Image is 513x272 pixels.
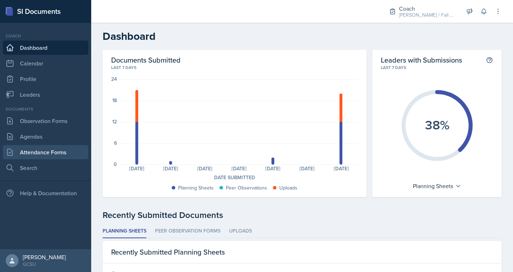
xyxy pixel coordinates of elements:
div: 24 [111,76,117,81]
div: [DATE] [256,166,290,171]
div: [DATE] [324,166,358,171]
a: Leaders [3,87,88,102]
a: Dashboard [3,41,88,55]
div: Recently Submitted Planning Sheets [103,241,502,263]
div: Peer Observations [226,184,267,192]
div: Coach [3,33,88,39]
h2: Dashboard [103,30,502,43]
div: Recently Submitted Documents [103,209,502,222]
h2: Documents Submitted [111,55,358,64]
a: Calendar [3,56,88,70]
div: 12 [112,119,117,124]
div: Last 7 days [111,64,358,71]
div: [DATE] [290,166,324,171]
div: [PERSON_NAME] / Fall 2025 [399,11,456,19]
h2: Leaders with Submissions [381,55,462,64]
a: Agendas [3,129,88,144]
li: Uploads [229,224,252,238]
a: Attendance Forms [3,145,88,159]
div: [DATE] [222,166,256,171]
div: Planning Sheets [409,180,465,192]
li: Peer Observation Forms [155,224,221,238]
li: Planning Sheets [103,224,146,238]
div: 0 [114,162,117,167]
text: 38% [425,116,449,134]
div: 18 [112,98,117,103]
div: Date Submitted [111,174,358,181]
div: [DATE] [120,166,154,171]
div: [DATE] [154,166,188,171]
div: [PERSON_NAME] [23,254,66,261]
a: Observation Forms [3,114,88,128]
div: 6 [114,140,117,145]
div: Last 7 days [381,64,493,71]
a: Profile [3,72,88,86]
div: Help & Documentation [3,186,88,200]
div: Coach [399,4,456,13]
div: GCSU [23,261,66,268]
div: Documents [3,106,88,112]
div: [DATE] [188,166,222,171]
a: Search [3,161,88,175]
div: Planning Sheets [178,184,214,192]
div: Uploads [279,184,297,192]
